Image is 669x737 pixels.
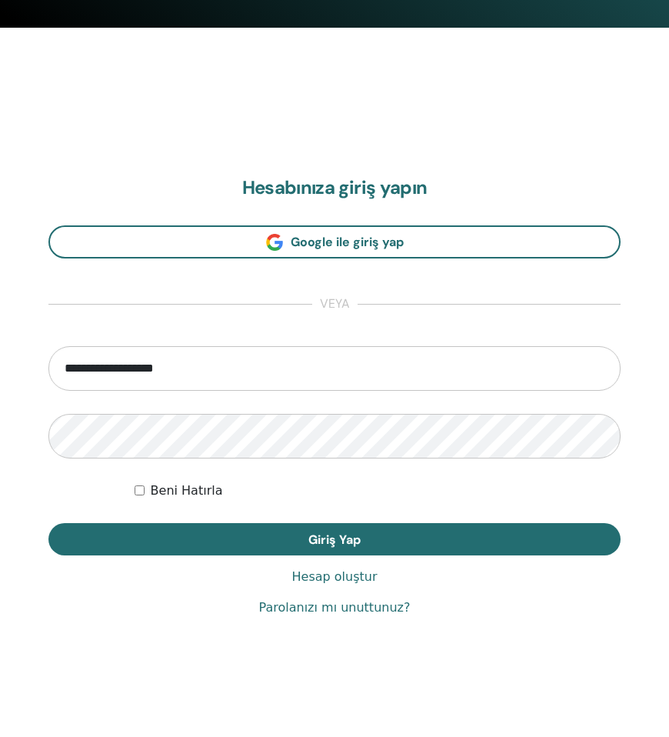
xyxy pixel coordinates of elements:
[48,225,621,258] a: Google ile giriş yap
[259,599,411,617] a: Parolanızı mı unuttunuz?
[308,532,361,548] span: Giriş Yap
[48,523,621,555] button: Giriş Yap
[135,482,621,500] div: Keep me authenticated indefinitely or until I manually logout
[151,482,223,500] label: Beni Hatırla
[312,295,358,314] span: veya
[292,568,378,586] a: Hesap oluştur
[291,234,404,250] span: Google ile giriş yap
[48,177,621,199] h2: Hesabınıza giriş yapın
